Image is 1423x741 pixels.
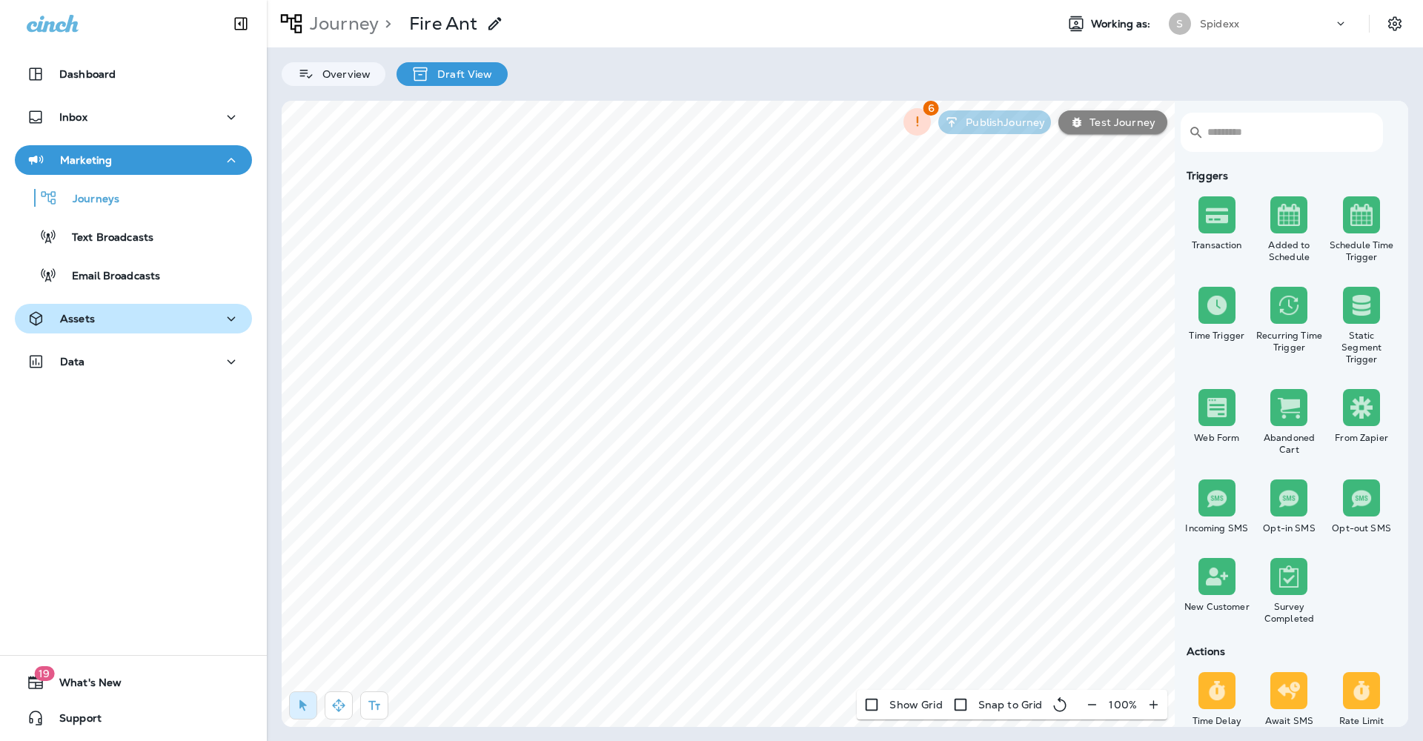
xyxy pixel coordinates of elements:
button: Dashboard [15,59,252,89]
span: 19 [34,666,54,681]
p: Snap to Grid [978,699,1043,711]
button: Inbox [15,102,252,132]
button: Test Journey [1058,110,1167,134]
p: Data [60,356,85,368]
span: Support [44,712,102,730]
p: Journey [304,13,379,35]
div: S [1169,13,1191,35]
button: Collapse Sidebar [220,9,262,39]
p: > [379,13,391,35]
div: Triggers [1181,170,1398,182]
div: From Zapier [1328,432,1395,444]
p: Inbox [59,111,87,123]
button: Support [15,703,252,733]
p: Email Broadcasts [57,270,160,284]
div: Time Delay [1184,715,1250,727]
div: Schedule Time Trigger [1328,239,1395,263]
span: Working as: [1091,18,1154,30]
button: Settings [1381,10,1408,37]
button: 19What's New [15,668,252,697]
div: New Customer [1184,601,1250,613]
p: Dashboard [59,68,116,80]
p: Assets [60,313,95,325]
button: Journeys [15,182,252,213]
div: Recurring Time Trigger [1256,330,1323,353]
div: Added to Schedule [1256,239,1323,263]
div: Static Segment Trigger [1328,330,1395,365]
div: Await SMS Reply [1256,715,1323,739]
button: Text Broadcasts [15,221,252,252]
button: Data [15,347,252,376]
div: Actions [1181,645,1398,657]
p: Fire Ant [409,13,477,35]
p: Test Journey [1084,116,1155,128]
p: Journeys [58,193,119,207]
p: Spidexx [1200,18,1239,30]
button: Email Broadcasts [15,259,252,290]
div: Rate Limit [1328,715,1395,727]
div: Opt-out SMS [1328,522,1395,534]
div: Opt-in SMS [1256,522,1323,534]
span: What's New [44,677,122,694]
p: Marketing [60,154,112,166]
p: 100 % [1109,699,1137,711]
p: Draft View [430,68,492,80]
div: Incoming SMS [1184,522,1250,534]
div: Survey Completed [1256,601,1323,625]
div: Abandoned Cart [1256,432,1323,456]
button: Assets [15,304,252,333]
button: Marketing [15,145,252,175]
p: Show Grid [889,699,942,711]
p: Text Broadcasts [57,231,153,245]
p: Overview [315,68,371,80]
span: 6 [923,101,939,116]
div: Transaction [1184,239,1250,251]
div: Time Trigger [1184,330,1250,342]
div: Web Form [1184,432,1250,444]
